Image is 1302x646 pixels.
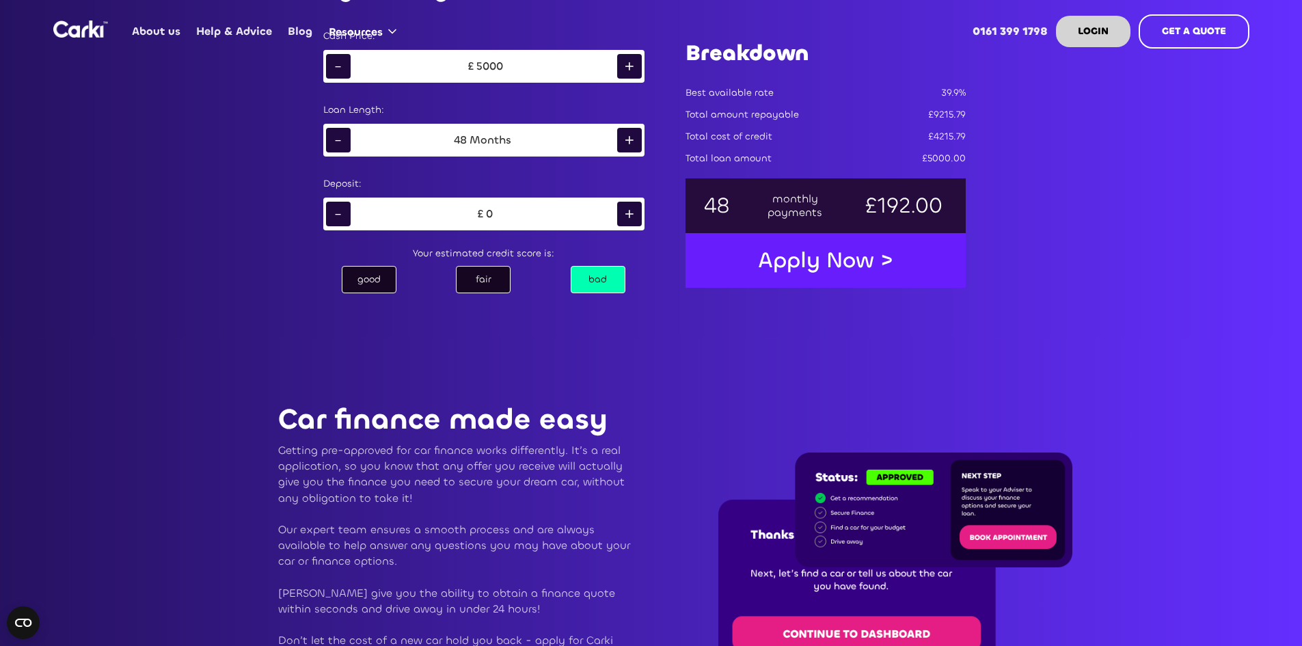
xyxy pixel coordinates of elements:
div: £4215.79 [928,130,966,144]
div: Loan Length: [323,103,645,117]
div: £9215.79 [928,108,966,122]
a: Help & Advice [189,5,280,58]
strong: LOGIN [1078,25,1109,38]
div: + [617,128,642,152]
div: - [326,202,351,226]
div: £ [465,59,476,73]
a: LOGIN [1056,16,1130,47]
p: Car finance made easy [278,404,632,435]
div: monthly payments [766,192,824,219]
div: Total cost of credit [686,130,772,144]
div: Resources [321,5,410,57]
div: £5000.00 [922,152,966,165]
div: 48 [454,133,467,147]
div: £ [474,207,486,221]
a: home [53,21,108,38]
div: + [617,202,642,226]
div: - [326,54,351,79]
a: 0161 399 1798 [964,5,1055,58]
div: 39.9% [941,86,966,100]
strong: GET A QUOTE [1162,25,1226,38]
a: GET A QUOTE [1139,14,1249,49]
img: Logo [53,21,108,38]
div: 0 [486,207,493,221]
div: Months [467,133,514,147]
a: About us [124,5,189,58]
div: Total loan amount [686,152,772,165]
div: £192.00 [859,199,948,213]
div: - [326,128,351,152]
a: Apply Now > [744,239,907,282]
div: Total amount repayable [686,108,799,122]
div: + [617,54,642,79]
div: Your estimated credit score is: [310,244,658,263]
div: 5000 [476,59,503,73]
div: 48 [703,199,731,213]
a: Blog [280,5,321,58]
div: Deposit: [323,177,645,191]
div: Best available rate [686,86,774,100]
div: Resources [329,25,383,40]
button: Open CMP widget [7,606,40,639]
strong: 0161 399 1798 [973,24,1048,38]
